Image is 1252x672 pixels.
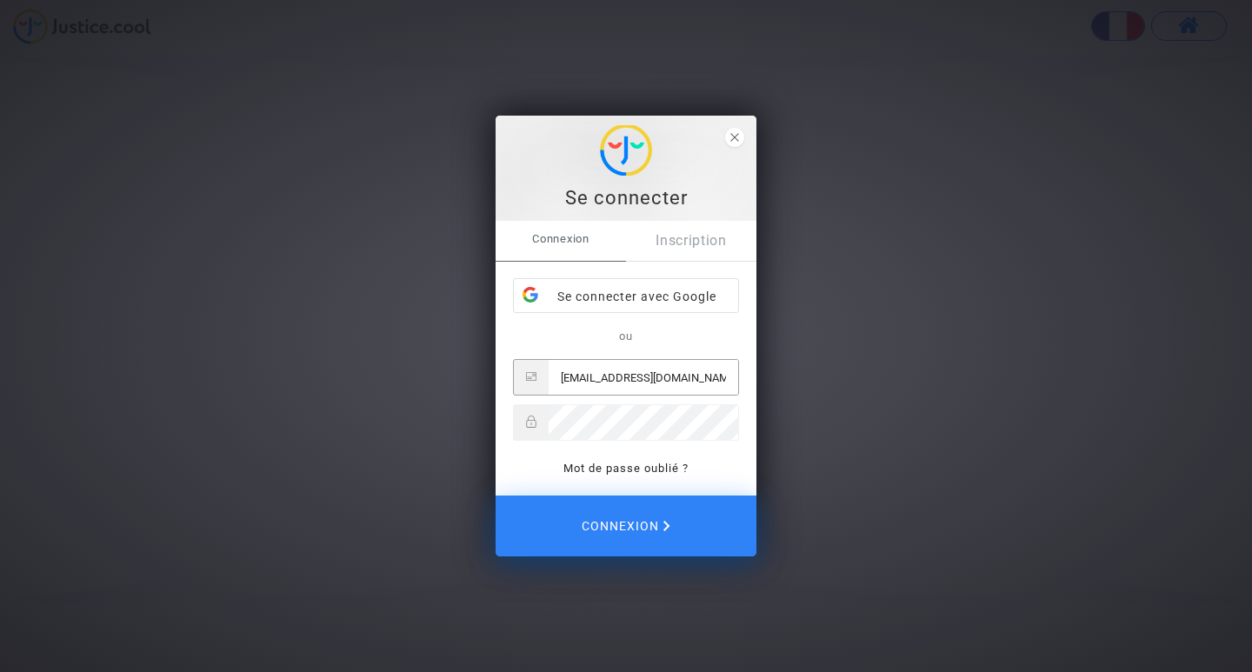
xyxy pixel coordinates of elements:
span: Connexion [496,221,626,257]
span: Connexion [582,508,670,544]
span: ou [619,329,633,343]
input: Password [549,405,738,440]
div: Se connecter [505,185,747,211]
a: Inscription [626,221,756,261]
input: Email [549,360,738,395]
a: Mot de passe oublié ? [563,462,689,475]
div: Se connecter avec Google [514,279,738,314]
span: close [725,128,744,147]
button: Connexion [496,496,756,556]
